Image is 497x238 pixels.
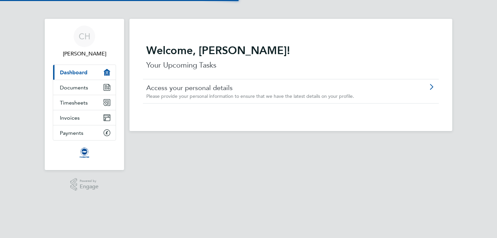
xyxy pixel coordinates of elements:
[53,147,116,158] a: Go to home page
[60,84,88,91] span: Documents
[80,178,99,184] span: Powered by
[53,80,116,95] a: Documents
[45,19,124,170] nav: Main navigation
[146,44,435,57] h2: Welcome, [PERSON_NAME]!
[53,65,116,80] a: Dashboard
[53,26,116,58] a: CH[PERSON_NAME]
[80,184,99,190] span: Engage
[79,32,90,41] span: CH
[60,130,83,136] span: Payments
[146,93,354,99] span: Please provide your personal information to ensure that we have the latest details on your profile.
[53,125,116,140] a: Payments
[146,83,397,92] a: Access your personal details
[53,95,116,110] a: Timesheets
[53,50,116,58] span: Chris Hammans
[53,110,116,125] a: Invoices
[60,100,88,106] span: Timesheets
[70,178,99,191] a: Powered byEngage
[60,69,87,76] span: Dashboard
[79,147,90,158] img: albioninthecommunity-logo-retina.png
[60,115,80,121] span: Invoices
[146,60,435,71] p: Your Upcoming Tasks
